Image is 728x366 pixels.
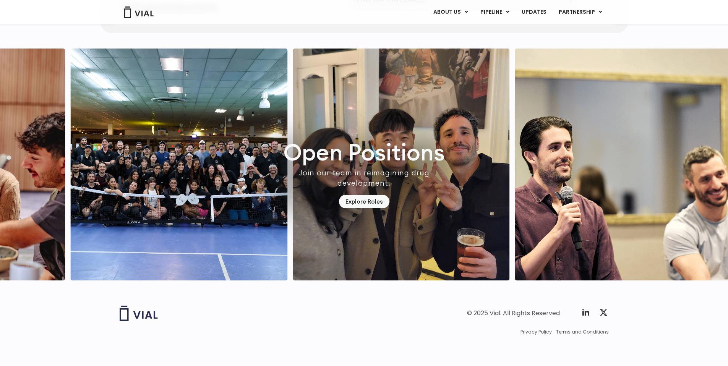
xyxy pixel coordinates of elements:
[556,329,609,335] a: Terms and Conditions
[553,6,608,19] a: PARTNERSHIPMenu Toggle
[474,6,515,19] a: PIPELINEMenu Toggle
[520,329,552,335] a: Privacy Policy
[123,6,154,18] img: Vial Logo
[120,306,158,321] img: Vial logo wih "Vial" spelled out
[70,49,287,280] div: 3 / 7
[467,309,560,317] div: © 2025 Vial. All Rights Reserved
[339,195,389,208] a: Explore Roles
[516,6,552,19] a: UPDATES
[427,6,474,19] a: ABOUT USMenu Toggle
[70,49,287,280] img: http://People%20posing%20for%20group%20picture%20after%20playing%20pickleball.
[293,49,510,280] div: 4 / 7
